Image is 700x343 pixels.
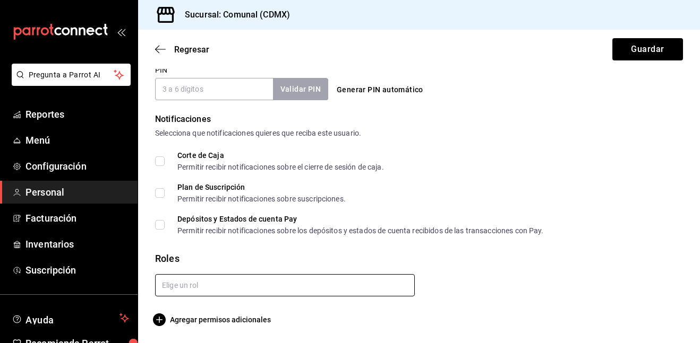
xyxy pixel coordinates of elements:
[612,38,683,60] button: Guardar
[25,133,129,147] span: Menú
[174,45,209,55] span: Regresar
[155,313,271,326] button: Agregar permisos adicionales
[155,45,209,55] button: Regresar
[117,28,125,36] button: open_drawer_menu
[155,78,273,100] input: 3 a 6 dígitos
[177,195,346,203] div: Permitir recibir notificaciones sobre suscripciones.
[29,69,114,81] span: Pregunta a Parrot AI
[155,251,683,266] div: Roles
[25,107,129,121] span: Reportes
[7,77,131,88] a: Pregunta a Parrot AI
[25,312,115,324] span: Ayuda
[155,113,683,126] div: Notificaciones
[25,237,129,251] span: Inventarios
[155,274,415,296] input: Elige un rol
[176,8,290,21] h3: Sucursal: Comunal (CDMX)
[25,211,129,225] span: Facturación
[332,80,428,100] button: Generar PIN automático
[12,64,131,86] button: Pregunta a Parrot AI
[155,128,683,139] div: Selecciona que notificaciones quieres que reciba este usuario.
[177,152,384,159] div: Corte de Caja
[177,163,384,171] div: Permitir recibir notificaciones sobre el cierre de sesión de caja.
[25,159,129,173] span: Configuración
[177,183,346,191] div: Plan de Suscripción
[155,66,167,74] label: PIN
[25,185,129,199] span: Personal
[177,227,544,234] div: Permitir recibir notificaciones sobre los depósitos y estados de cuenta recibidos de las transacc...
[177,215,544,223] div: Depósitos y Estados de cuenta Pay
[25,263,129,277] span: Suscripción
